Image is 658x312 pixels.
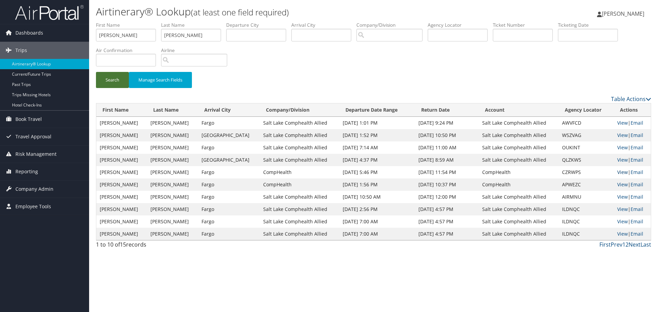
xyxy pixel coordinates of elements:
a: Email [631,194,643,200]
td: Salt Lake Comphealth Allied [260,203,340,215]
td: CompHealth [479,166,559,178]
td: [PERSON_NAME] [147,141,198,154]
a: View [617,194,628,200]
td: [DATE] 1:56 PM [339,178,415,191]
td: | [614,215,651,228]
td: Salt Lake Comphealth Allied [479,191,559,203]
a: View [617,132,628,138]
td: | [614,203,651,215]
label: Air Confirmation [96,47,161,54]
td: AIRMNU [559,191,614,203]
span: [PERSON_NAME] [602,10,644,17]
td: CZRWPS [559,166,614,178]
td: Salt Lake Comphealth Allied [260,117,340,129]
td: [DATE] 7:00 AM [339,215,415,228]
a: Email [631,218,643,225]
th: Company/Division [260,103,340,117]
a: View [617,120,628,126]
td: Salt Lake Comphealth Allied [479,141,559,154]
div: 1 to 10 of records [96,240,227,252]
td: [DATE] 1:01 PM [339,117,415,129]
td: [PERSON_NAME] [147,191,198,203]
a: 1 [622,241,625,248]
td: [DATE] 2:56 PM [339,203,415,215]
td: [GEOGRAPHIC_DATA] [198,129,260,141]
button: Search [96,72,129,88]
label: Last Name [161,22,226,28]
td: Fargo [198,166,260,178]
td: CompHealth [260,166,340,178]
td: | [614,178,651,191]
td: Salt Lake Comphealth Allied [479,129,559,141]
td: [PERSON_NAME] [147,178,198,191]
td: [PERSON_NAME] [96,141,147,154]
a: View [617,144,628,151]
span: Employee Tools [15,198,51,215]
td: OUKINT [559,141,614,154]
td: [PERSON_NAME] [147,129,198,141]
td: [PERSON_NAME] [96,215,147,228]
a: Email [631,230,643,237]
td: | [614,166,651,178]
td: [PERSON_NAME] [96,166,147,178]
h1: Airtinerary® Lookup [96,4,466,19]
th: Departure Date Range: activate to sort column ascending [339,103,415,117]
td: [DATE] 11:00 AM [415,141,479,154]
td: Salt Lake Comphealth Allied [260,129,340,141]
td: Salt Lake Comphealth Allied [479,154,559,166]
td: CompHealth [479,178,559,191]
a: View [617,169,628,175]
td: | [614,154,651,166]
span: Company Admin [15,180,53,198]
td: [GEOGRAPHIC_DATA] [198,154,260,166]
label: Airline [161,47,232,54]
td: Salt Lake Comphealth Allied [479,228,559,240]
td: [PERSON_NAME] [96,117,147,129]
a: View [617,206,628,212]
td: [PERSON_NAME] [147,215,198,228]
td: QLZKWS [559,154,614,166]
td: AWVFCD [559,117,614,129]
td: [DATE] 4:37 PM [339,154,415,166]
label: Ticket Number [493,22,558,28]
a: Email [631,157,643,163]
img: airportal-logo.png [15,4,84,21]
td: [PERSON_NAME] [96,228,147,240]
a: Last [641,241,651,248]
label: First Name [96,22,161,28]
td: CompHealth [260,178,340,191]
td: [DATE] 12:00 PM [415,191,479,203]
a: View [617,218,628,225]
span: Reporting [15,163,38,180]
td: [DATE] 10:50 AM [339,191,415,203]
td: [DATE] 4:57 PM [415,203,479,215]
td: Fargo [198,191,260,203]
label: Ticketing Date [558,22,623,28]
td: [PERSON_NAME] [147,117,198,129]
td: Fargo [198,203,260,215]
a: Email [631,181,643,188]
a: Next [629,241,641,248]
td: [PERSON_NAME] [96,154,147,166]
label: Departure City [226,22,291,28]
td: | [614,191,651,203]
a: View [617,157,628,163]
label: Company/Division [356,22,428,28]
small: (at least one field required) [191,7,289,18]
td: | [614,228,651,240]
button: Manage Search Fields [129,72,192,88]
th: First Name: activate to sort column ascending [96,103,147,117]
td: [DATE] 10:37 PM [415,178,479,191]
th: Return Date: activate to sort column ascending [415,103,479,117]
a: Email [631,144,643,151]
td: [PERSON_NAME] [96,129,147,141]
td: Fargo [198,228,260,240]
td: [PERSON_NAME] [147,154,198,166]
td: WSZVAG [559,129,614,141]
td: | [614,117,651,129]
td: Salt Lake Comphealth Allied [260,141,340,154]
td: Fargo [198,215,260,228]
td: [DATE] 8:59 AM [415,154,479,166]
a: Prev [611,241,622,248]
a: Email [631,169,643,175]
